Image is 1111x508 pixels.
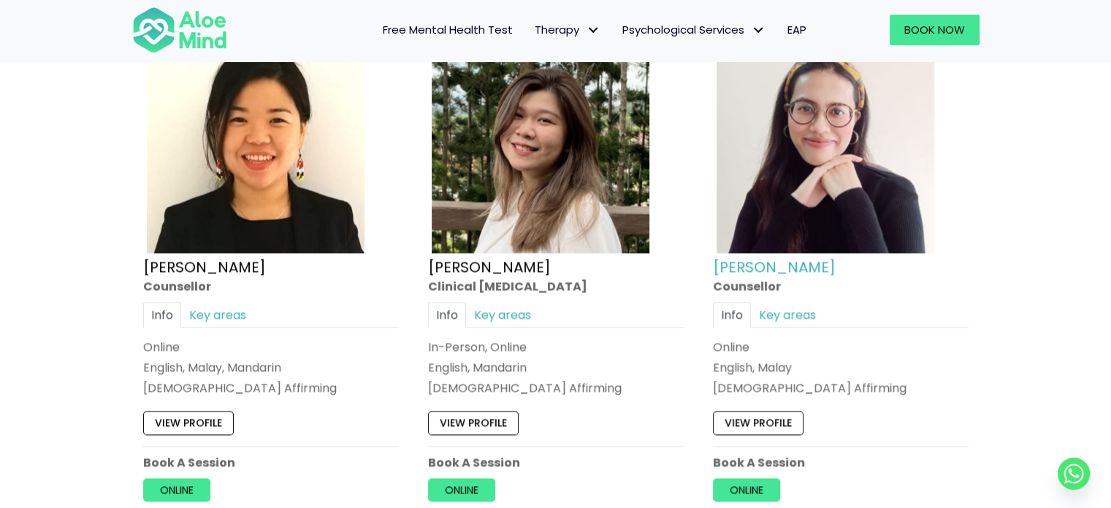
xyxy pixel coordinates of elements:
[428,453,684,470] p: Book A Session
[372,15,524,45] a: Free Mental Health Test
[713,453,969,470] p: Book A Session
[713,277,969,294] div: Counsellor
[428,477,495,501] a: Online
[132,6,227,54] img: Aloe mind Logo
[143,256,266,276] a: [PERSON_NAME]
[143,379,399,396] div: [DEMOGRAPHIC_DATA] Affirming
[787,22,806,37] span: EAP
[611,15,776,45] a: Psychological ServicesPsychological Services: submenu
[713,338,969,355] div: Online
[535,22,600,37] span: Therapy
[428,277,684,294] div: Clinical [MEDICAL_DATA]
[428,256,551,276] a: [PERSON_NAME]
[143,411,234,434] a: View profile
[890,15,980,45] a: Book Now
[466,301,539,327] a: Key areas
[428,301,466,327] a: Info
[428,379,684,396] div: [DEMOGRAPHIC_DATA] Affirming
[432,35,649,253] img: Kelly Clinical Psychologist
[383,22,513,37] span: Free Mental Health Test
[428,411,519,434] a: View profile
[748,20,769,41] span: Psychological Services: submenu
[143,338,399,355] div: Online
[524,15,611,45] a: TherapyTherapy: submenu
[143,277,399,294] div: Counsellor
[713,379,969,396] div: [DEMOGRAPHIC_DATA] Affirming
[713,301,751,327] a: Info
[143,453,399,470] p: Book A Session
[751,301,824,327] a: Key areas
[246,15,817,45] nav: Menu
[143,359,399,376] p: English, Malay, Mandarin
[428,338,684,355] div: In-Person, Online
[147,35,364,253] img: Karen Counsellor
[622,22,766,37] span: Psychological Services
[776,15,817,45] a: EAP
[143,301,181,327] a: Info
[713,411,803,434] a: View profile
[713,477,780,501] a: Online
[713,359,969,376] p: English, Malay
[713,256,836,276] a: [PERSON_NAME]
[428,359,684,376] p: English, Mandarin
[717,35,934,253] img: Therapist Photo Update
[583,20,604,41] span: Therapy: submenu
[1058,458,1090,490] a: Whatsapp
[904,22,965,37] span: Book Now
[181,301,254,327] a: Key areas
[143,477,210,501] a: Online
